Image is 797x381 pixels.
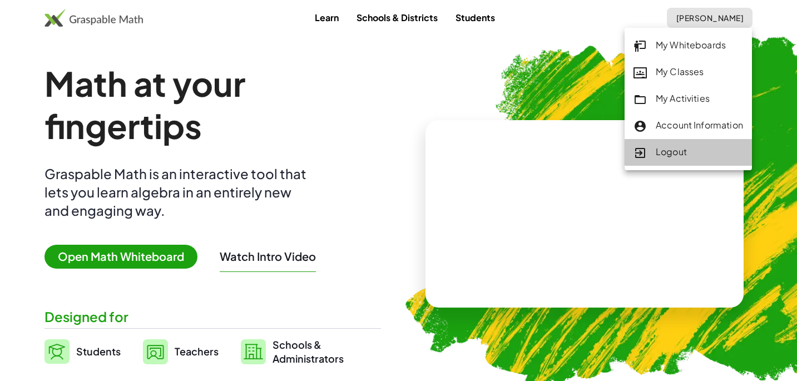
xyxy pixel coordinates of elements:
a: Teachers [143,338,219,365]
img: svg%3e [44,339,70,364]
div: Graspable Math is an interactive tool that lets you learn algebra in an entirely new and engaging... [44,165,311,220]
div: My Whiteboards [633,38,743,53]
div: Logout [633,145,743,160]
a: Schools &Administrators [241,338,344,365]
a: Open Math Whiteboard [44,251,206,263]
span: Teachers [175,345,219,358]
a: Schools & Districts [348,7,447,28]
video: What is this? This is dynamic math notation. Dynamic math notation plays a central role in how Gr... [501,172,668,255]
span: Schools & Administrators [273,338,344,365]
span: Students [76,345,121,358]
a: Students [44,338,121,365]
button: [PERSON_NAME] [667,8,753,28]
div: Account Information [633,118,743,133]
h1: Math at your fingertips [44,62,381,147]
a: Learn [306,7,348,28]
a: Students [447,7,504,28]
img: svg%3e [241,339,266,364]
a: My Classes [625,59,752,86]
a: My Activities [625,86,752,112]
div: My Classes [633,65,743,80]
span: Open Math Whiteboard [44,245,197,269]
div: My Activities [633,92,743,106]
div: Designed for [44,308,381,326]
button: Watch Intro Video [220,249,316,264]
a: My Whiteboards [625,32,752,59]
span: [PERSON_NAME] [676,13,744,23]
img: svg%3e [143,339,168,364]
